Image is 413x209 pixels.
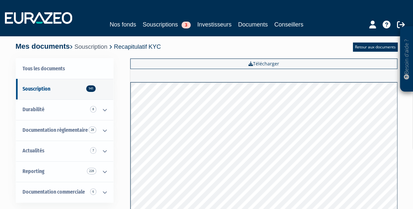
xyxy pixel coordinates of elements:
[143,20,191,29] a: Souscriptions3
[16,43,161,50] h4: Mes documents
[182,22,191,28] span: 3
[5,12,72,24] img: 1732889491-logotype_eurazeo_blanc_rvb.png
[23,189,85,195] span: Documentation commerciale
[16,99,113,120] a: Durabilité 8
[23,106,44,113] span: Durabilité
[274,20,303,29] a: Conseillers
[16,141,113,161] a: Actualités 7
[74,43,107,50] a: Souscription
[87,168,96,174] span: 228
[403,30,410,89] p: Besoin d'aide ?
[23,86,50,92] span: Souscription
[238,20,268,29] a: Documents
[16,161,113,182] a: Reporting 228
[23,168,44,174] span: Reporting
[110,20,136,29] a: Nos fonds
[23,127,88,133] span: Documentation règlementaire
[16,182,113,202] a: Documentation commerciale 6
[90,106,96,113] span: 8
[86,85,96,92] span: 141
[16,59,113,79] a: Tous les documents
[16,120,113,141] a: Documentation règlementaire 28
[197,20,231,29] a: Investisseurs
[114,43,161,50] span: Recapitulatif KYC
[90,188,96,195] span: 6
[88,127,96,133] span: 28
[23,148,44,154] span: Actualités
[130,59,397,69] a: Télécharger
[353,43,398,52] a: Retour aux documents
[90,147,96,154] span: 7
[16,79,113,99] a: Souscription141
